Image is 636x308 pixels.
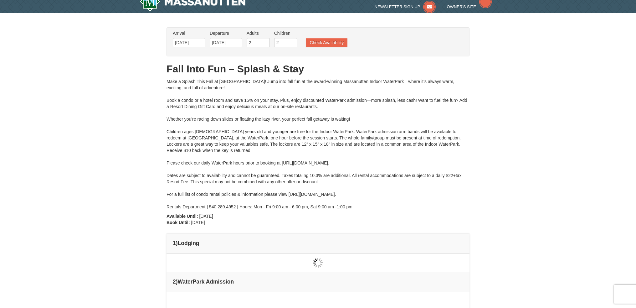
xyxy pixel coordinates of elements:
h4: 2 WaterPark Admission [173,279,463,285]
span: ) [176,279,178,285]
label: Arrival [173,30,205,36]
span: Owner's Site [447,4,476,9]
span: [DATE] [199,214,213,219]
a: Newsletter Sign Up [375,4,436,9]
h4: 1 Lodging [173,240,463,246]
strong: Book Until: [167,220,190,225]
img: wait gif [313,258,323,268]
span: ) [176,240,178,246]
label: Children [274,30,297,36]
a: Owner's Site [447,4,492,9]
button: Check Availability [306,38,347,47]
div: Make a Splash This Fall at [GEOGRAPHIC_DATA]! Jump into fall fun at the award-winning Massanutten... [167,78,469,210]
label: Adults [247,30,270,36]
h1: Fall Into Fun – Splash & Stay [167,63,469,75]
span: [DATE] [191,220,205,225]
span: Newsletter Sign Up [375,4,420,9]
label: Departure [210,30,242,36]
strong: Available Until: [167,214,198,219]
